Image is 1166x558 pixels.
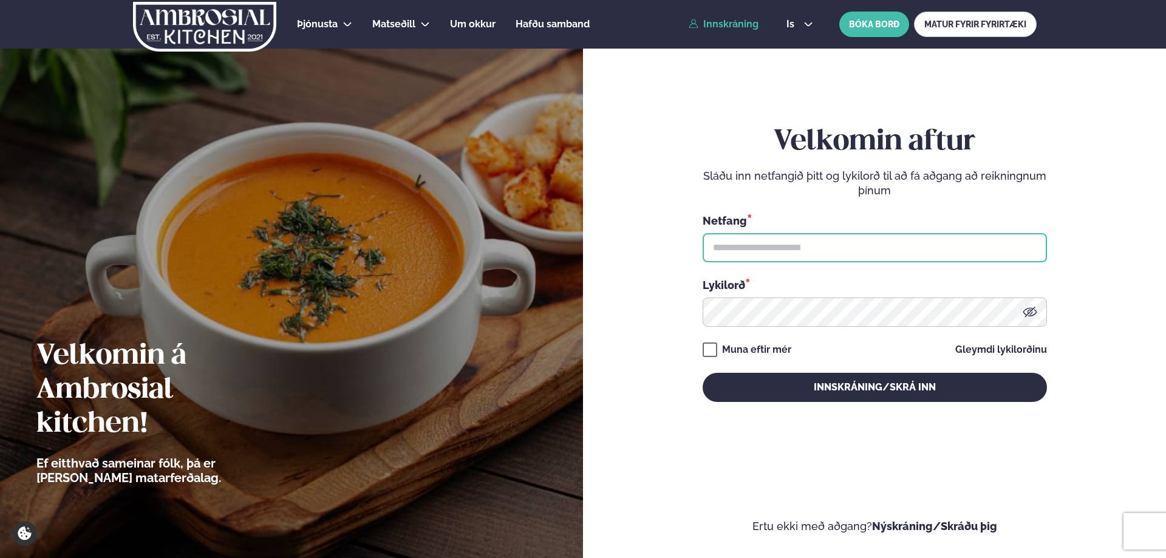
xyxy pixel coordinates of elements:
[703,373,1047,402] button: Innskráning/Skrá inn
[689,19,759,30] a: Innskráning
[703,277,1047,293] div: Lykilorð
[372,17,415,32] a: Matseðill
[450,18,496,30] span: Um okkur
[914,12,1037,37] a: MATUR FYRIR FYRIRTÆKI
[516,18,590,30] span: Hafðu samband
[450,17,496,32] a: Um okkur
[703,125,1047,159] h2: Velkomin aftur
[297,18,338,30] span: Þjónusta
[12,521,37,546] a: Cookie settings
[703,169,1047,198] p: Sláðu inn netfangið þitt og lykilorð til að fá aðgang að reikningnum þínum
[619,519,1130,534] p: Ertu ekki með aðgang?
[955,345,1047,355] a: Gleymdi lykilorðinu
[777,19,822,29] button: is
[786,19,798,29] span: is
[36,339,288,441] h2: Velkomin á Ambrosial kitchen!
[297,17,338,32] a: Þjónusta
[703,213,1047,228] div: Netfang
[872,520,997,532] a: Nýskráning/Skráðu þig
[132,2,278,52] img: logo
[516,17,590,32] a: Hafðu samband
[36,456,288,485] p: Ef eitthvað sameinar fólk, þá er [PERSON_NAME] matarferðalag.
[839,12,909,37] button: BÓKA BORÐ
[372,18,415,30] span: Matseðill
